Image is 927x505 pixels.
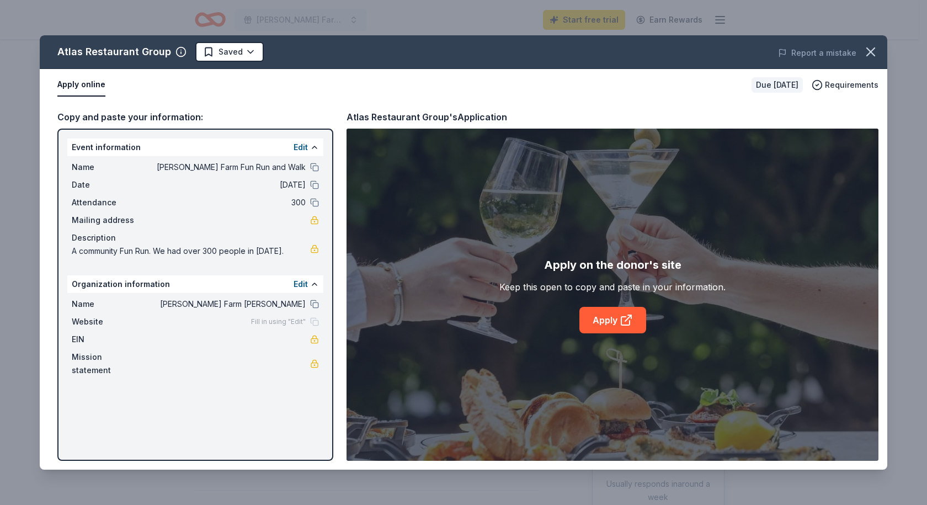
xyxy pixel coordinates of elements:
[499,280,726,294] div: Keep this open to copy and paste in your information.
[752,77,803,93] div: Due [DATE]
[72,315,146,328] span: Website
[72,196,146,209] span: Attendance
[544,256,681,274] div: Apply on the donor's site
[778,46,856,60] button: Report a mistake
[72,333,146,346] span: EIN
[67,275,323,293] div: Organization information
[146,178,306,192] span: [DATE]
[219,45,243,59] span: Saved
[195,42,264,62] button: Saved
[294,141,308,154] button: Edit
[72,297,146,311] span: Name
[72,178,146,192] span: Date
[825,78,878,92] span: Requirements
[72,350,146,377] span: Mission statement
[72,231,319,244] div: Description
[146,161,306,174] span: [PERSON_NAME] Farm Fun Run and Walk
[67,139,323,156] div: Event information
[579,307,646,333] a: Apply
[251,317,306,326] span: Fill in using "Edit"
[57,43,171,61] div: Atlas Restaurant Group
[146,196,306,209] span: 300
[57,110,333,124] div: Copy and paste your information:
[294,278,308,291] button: Edit
[72,161,146,174] span: Name
[146,297,306,311] span: [PERSON_NAME] Farm [PERSON_NAME]
[57,73,105,97] button: Apply online
[72,244,310,258] span: A community Fun Run. We had over 300 people in [DATE].
[812,78,878,92] button: Requirements
[72,214,146,227] span: Mailing address
[347,110,507,124] div: Atlas Restaurant Group's Application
